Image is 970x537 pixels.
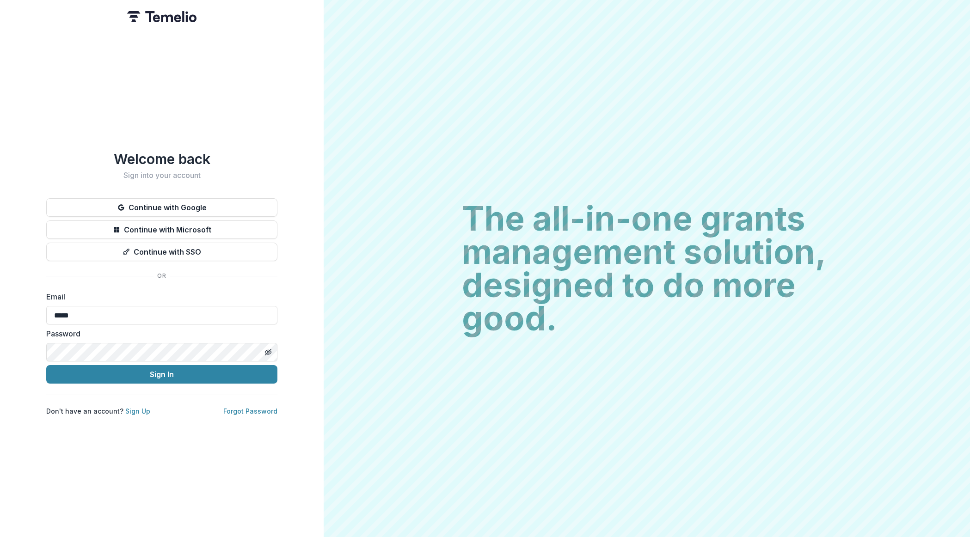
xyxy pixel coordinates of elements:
button: Continue with SSO [46,243,277,261]
button: Continue with Microsoft [46,220,277,239]
img: Temelio [127,11,196,22]
h2: Sign into your account [46,171,277,180]
a: Forgot Password [223,407,277,415]
h1: Welcome back [46,151,277,167]
p: Don't have an account? [46,406,150,416]
button: Toggle password visibility [261,345,276,360]
button: Sign In [46,365,277,384]
label: Password [46,328,272,339]
button: Continue with Google [46,198,277,217]
label: Email [46,291,272,302]
a: Sign Up [125,407,150,415]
